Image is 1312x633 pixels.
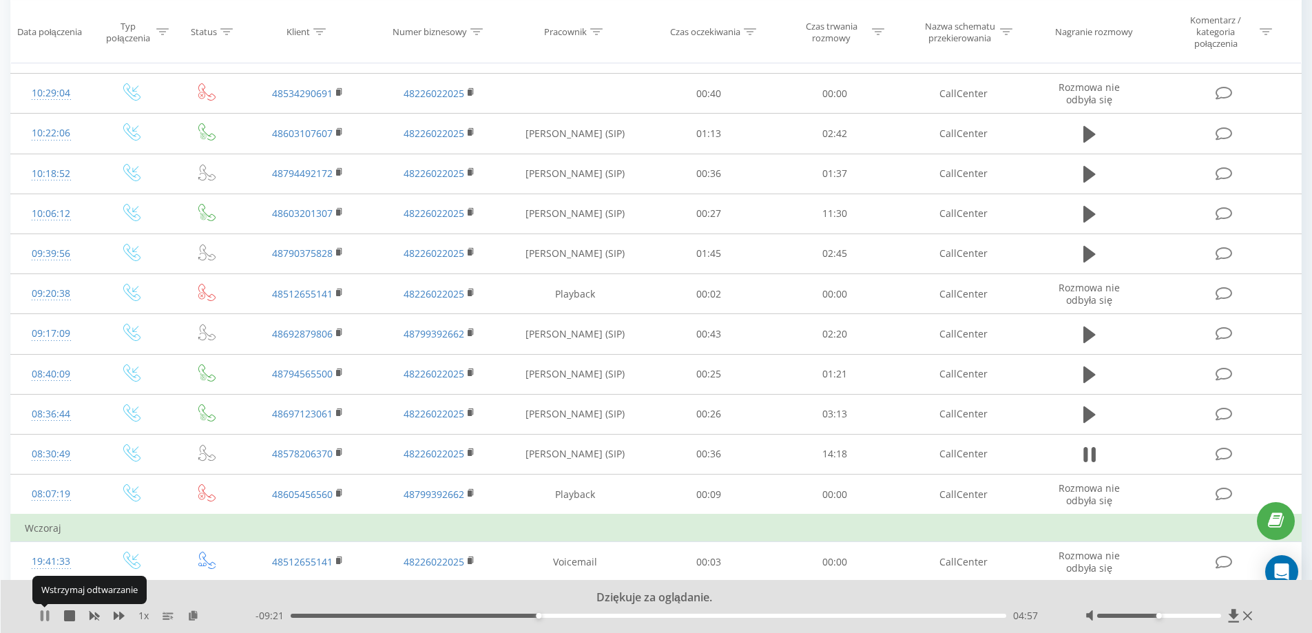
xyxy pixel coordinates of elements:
a: 48603201307 [272,207,333,220]
td: CallCenter [897,394,1028,434]
td: 00:36 [646,154,772,194]
div: Dziękuje za oglądanie. [161,590,1134,605]
div: Open Intercom Messenger [1265,555,1298,588]
td: 01:45 [646,234,772,273]
td: CallCenter [897,274,1028,314]
a: 48226022025 [404,367,464,380]
a: 48799392662 [404,488,464,501]
div: Czas trwania rozmowy [795,20,868,43]
div: 09:39:56 [25,240,78,267]
a: 48794565500 [272,367,333,380]
div: Pracownik [544,26,587,38]
a: 48603107607 [272,127,333,140]
td: 00:02 [646,274,772,314]
div: Numer biznesowy [393,26,467,38]
a: 48534290691 [272,87,333,100]
a: 48226022025 [404,447,464,460]
span: Rozmowa nie odbyła się [1059,281,1120,307]
div: Nazwa schematu przekierowania [923,20,997,43]
span: - 09:21 [256,609,291,623]
td: CallCenter [897,354,1028,394]
td: 00:25 [646,354,772,394]
a: 48512655141 [272,555,333,568]
td: 01:13 [646,114,772,154]
td: 00:09 [646,475,772,515]
span: 04:57 [1013,609,1038,623]
td: CallCenter [897,194,1028,234]
a: 48697123061 [272,407,333,420]
div: Data połączenia [17,26,82,38]
td: CallCenter [897,434,1028,474]
td: Playback [505,274,646,314]
a: 48226022025 [404,555,464,568]
td: 11:30 [772,194,898,234]
td: CallCenter [897,542,1028,582]
span: Rozmowa nie odbyła się [1059,549,1120,574]
a: 48794492172 [272,167,333,180]
a: 48799392662 [404,327,464,340]
div: 09:17:09 [25,320,78,347]
div: 10:06:12 [25,200,78,227]
td: 03:13 [772,394,898,434]
td: 14:18 [772,434,898,474]
td: [PERSON_NAME] (SIP) [505,314,646,354]
a: 48512655141 [272,287,333,300]
a: 48226022025 [404,167,464,180]
div: 10:29:04 [25,80,78,107]
td: 01:21 [772,354,898,394]
div: Wstrzymaj odtwarzanie [32,576,147,603]
a: 48226022025 [404,247,464,260]
span: 1 x [138,609,149,623]
a: 48790375828 [272,247,333,260]
div: 08:36:44 [25,401,78,428]
div: 19:41:33 [25,548,78,575]
a: 48226022025 [404,127,464,140]
td: Voicemail [505,542,646,582]
a: 48692879806 [272,327,333,340]
a: 48226022025 [404,87,464,100]
td: 02:20 [772,314,898,354]
td: 02:45 [772,234,898,273]
div: 09:20:38 [25,280,78,307]
td: [PERSON_NAME] (SIP) [505,394,646,434]
td: CallCenter [897,314,1028,354]
td: [PERSON_NAME] (SIP) [505,234,646,273]
div: Czas oczekiwania [670,26,740,38]
div: Accessibility label [1156,613,1162,619]
td: 02:42 [772,114,898,154]
a: 48226022025 [404,287,464,300]
td: 00:40 [646,74,772,114]
td: 00:27 [646,194,772,234]
td: 00:00 [772,74,898,114]
div: Komentarz / kategoria połączenia [1176,14,1256,50]
a: 48226022025 [404,407,464,420]
td: 00:26 [646,394,772,434]
td: [PERSON_NAME] (SIP) [505,434,646,474]
a: 48226022025 [404,207,464,220]
td: 00:00 [772,542,898,582]
div: Accessibility label [536,613,541,619]
span: Rozmowa nie odbyła się [1059,481,1120,507]
div: Klient [287,26,310,38]
td: [PERSON_NAME] (SIP) [505,194,646,234]
td: CallCenter [897,154,1028,194]
a: 48605456560 [272,488,333,501]
td: 00:43 [646,314,772,354]
td: 00:03 [646,542,772,582]
td: Playback [505,475,646,515]
a: 48578206370 [272,447,333,460]
td: CallCenter [897,234,1028,273]
div: Status [191,26,217,38]
div: 10:22:06 [25,120,78,147]
td: [PERSON_NAME] (SIP) [505,154,646,194]
td: CallCenter [897,74,1028,114]
td: [PERSON_NAME] (SIP) [505,114,646,154]
div: 08:07:19 [25,481,78,508]
td: 00:00 [772,274,898,314]
td: 00:36 [646,434,772,474]
div: 08:30:49 [25,441,78,468]
td: CallCenter [897,114,1028,154]
div: 10:18:52 [25,160,78,187]
td: 00:00 [772,475,898,515]
td: [PERSON_NAME] (SIP) [505,354,646,394]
